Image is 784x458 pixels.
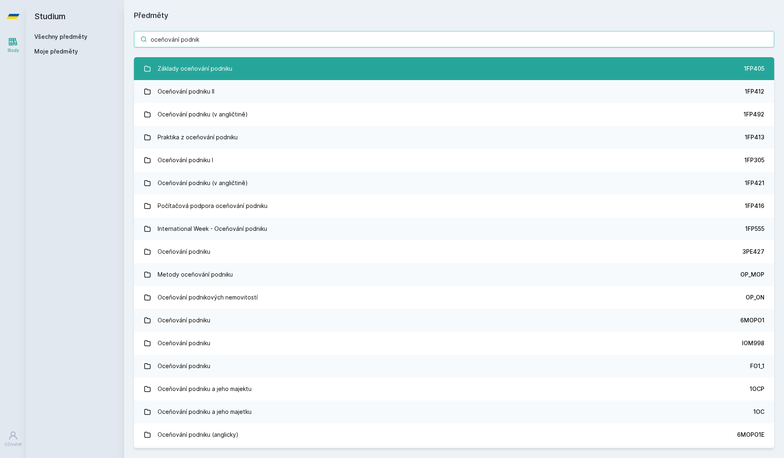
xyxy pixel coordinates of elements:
[158,289,258,306] div: Oceňování podnikových nemovitostí
[134,240,774,263] a: Oceňování podniku 3PE427
[158,83,214,100] div: Oceňování podniku II
[134,309,774,332] a: Oceňování podniku 6MOPO1
[740,270,764,279] div: OP_MOP
[158,335,210,351] div: Oceňování podniku
[134,217,774,240] a: International Week - Oceňování podniku 1FP555
[737,431,764,439] div: 6MOPO1E
[134,172,774,194] a: Oceňování podniku (v angličtině) 1FP421
[134,194,774,217] a: Počítačová podpora oceňování podniku 1FP416
[158,198,267,214] div: Počítačová podpora oceňování podniku
[158,381,252,397] div: Oceňování podniku a jeho majektu
[134,10,774,21] h1: Předměty
[744,65,764,73] div: 1FP405
[134,423,774,446] a: Oceňování podniku (anglicky) 6MOPO1E
[134,149,774,172] a: Oceňování podniku I 1FP305
[158,221,267,237] div: International Week - Oceňování podniku
[134,263,774,286] a: Metody oceňování podniku OP_MOP
[742,339,764,347] div: IOM998
[134,286,774,309] a: Oceňování podnikových nemovitostí OP_ON
[745,87,764,96] div: 1FP412
[744,156,764,164] div: 1FP305
[158,358,210,374] div: Oceňování podniku
[158,175,248,191] div: Oceňování podniku (v angličtině)
[158,266,233,283] div: Metody oceňování podniku
[34,47,78,56] span: Moje předměty
[750,385,764,393] div: 1OCP
[158,312,210,328] div: Oceňování podniku
[742,248,764,256] div: 3PE427
[740,316,764,324] div: 6MOPO1
[2,33,24,58] a: Study
[134,126,774,149] a: Praktika z oceňování podniku 1FP413
[745,202,764,210] div: 1FP416
[134,80,774,103] a: Oceňování podniku II 1FP412
[158,152,213,168] div: Oceňování podniku I
[158,244,210,260] div: Oceňování podniku
[158,427,238,443] div: Oceňování podniku (anglicky)
[134,378,774,400] a: Oceňování podniku a jeho majektu 1OCP
[134,57,774,80] a: Základy oceňování podniku 1FP405
[158,129,238,145] div: Praktika z oceňování podniku
[134,332,774,355] a: Oceňování podniku IOM998
[134,400,774,423] a: Oceňování podniku a jeho majetku 1OC
[158,404,252,420] div: Oceňování podniku a jeho majetku
[2,427,24,451] a: Uživatel
[745,179,764,187] div: 1FP421
[745,225,764,233] div: 1FP555
[134,31,774,47] input: Název nebo ident předmětu…
[158,60,232,77] div: Základy oceňování podniku
[158,106,248,123] div: Oceňování podniku (v angličtině)
[746,293,764,302] div: OP_ON
[744,110,764,118] div: 1FP492
[4,441,22,447] div: Uživatel
[745,133,764,141] div: 1FP413
[34,33,87,40] a: Všechny předměty
[753,408,764,416] div: 1OC
[7,47,19,54] div: Study
[134,103,774,126] a: Oceňování podniku (v angličtině) 1FP492
[134,355,774,378] a: Oceňování podniku FO1_1
[750,362,764,370] div: FO1_1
